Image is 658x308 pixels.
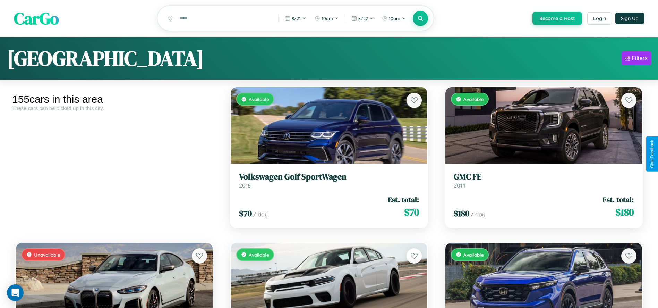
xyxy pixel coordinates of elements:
[454,172,634,182] h3: GMC FE
[14,7,59,30] span: CarGo
[311,13,342,24] button: 10am
[632,55,648,62] div: Filters
[239,172,419,189] a: Volkswagen Golf SportWagen2016
[532,12,582,25] button: Become a Host
[249,96,269,102] span: Available
[650,140,655,168] div: Give Feedback
[463,252,484,258] span: Available
[471,211,485,218] span: / day
[389,16,400,21] span: 10am
[292,16,301,21] span: 8 / 21
[454,182,465,189] span: 2014
[249,252,269,258] span: Available
[239,208,252,219] span: $ 70
[622,51,651,65] button: Filters
[454,208,469,219] span: $ 180
[253,211,268,218] span: / day
[239,182,251,189] span: 2016
[281,13,310,24] button: 8/21
[7,44,204,73] h1: [GEOGRAPHIC_DATA]
[358,16,368,21] span: 8 / 22
[603,194,634,205] span: Est. total:
[34,252,60,258] span: Unavailable
[615,205,634,219] span: $ 180
[615,13,644,24] button: Sign Up
[587,12,612,25] button: Login
[12,105,216,111] div: These cars can be picked up in this city.
[239,172,419,182] h3: Volkswagen Golf SportWagen
[463,96,484,102] span: Available
[404,205,419,219] span: $ 70
[388,194,419,205] span: Est. total:
[348,13,377,24] button: 8/22
[12,93,216,105] div: 155 cars in this area
[378,13,409,24] button: 10am
[7,284,24,301] div: Open Intercom Messenger
[322,16,333,21] span: 10am
[454,172,634,189] a: GMC FE2014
